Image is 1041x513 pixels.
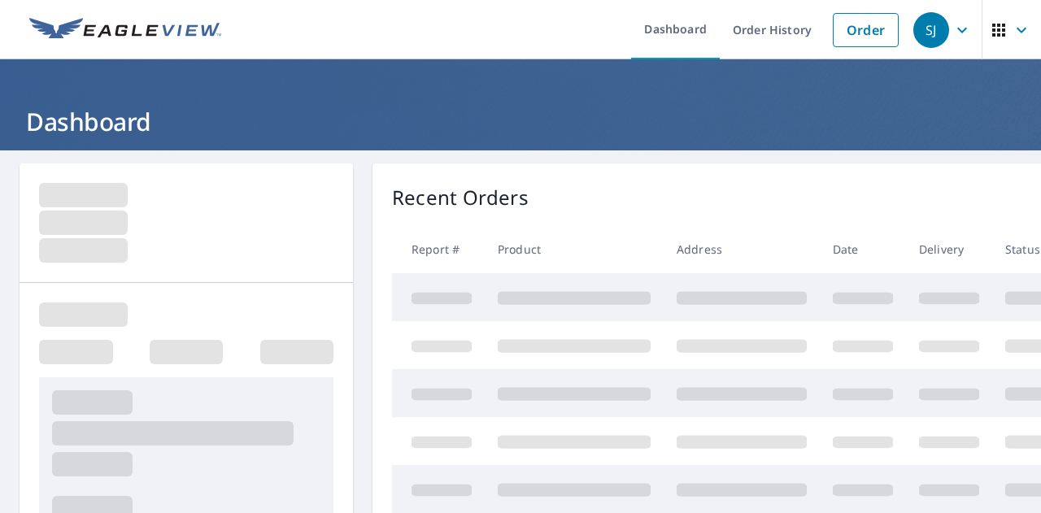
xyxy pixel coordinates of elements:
th: Date [820,225,906,273]
p: Recent Orders [392,183,529,212]
div: SJ [913,12,949,48]
th: Delivery [906,225,992,273]
h1: Dashboard [20,105,1021,138]
th: Product [485,225,664,273]
th: Address [664,225,820,273]
a: Order [833,13,899,47]
img: EV Logo [29,18,221,42]
th: Report # [392,225,485,273]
